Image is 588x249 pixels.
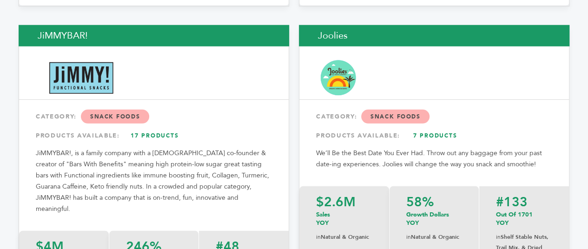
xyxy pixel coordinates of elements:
[316,127,552,144] div: PRODUCTS AVAILABLE:
[318,58,358,98] img: Joolies
[406,210,462,227] p: Growth Dollars
[406,219,419,227] span: YOY
[406,233,411,241] span: in
[36,127,272,144] div: PRODUCTS AVAILABLE:
[361,110,429,124] span: Snack Foods
[316,233,321,241] span: in
[406,196,462,209] p: 58%
[496,196,552,209] p: #133
[316,219,329,227] span: YOY
[316,196,372,209] p: $2.6M
[316,232,372,242] p: Natural & Organic
[403,127,468,144] a: 7 Products
[496,210,552,227] p: Out of 1701
[38,62,124,94] img: JiMMYBAR!
[299,25,569,46] h2: Joolies
[36,108,272,125] div: CATEGORY:
[316,210,372,227] p: Sales
[496,219,509,227] span: YOY
[316,108,552,125] div: CATEGORY:
[19,25,289,46] h2: JiMMYBAR!
[36,148,272,215] p: JiMMYBAR!, is a family company with a [DEMOGRAPHIC_DATA] co-founder & creator of "Bars With Benef...
[316,148,552,170] p: We’ll Be the Best Date You Ever Had. Throw out any baggage from your past date-ing experiences. J...
[406,232,462,242] p: Natural & Organic
[122,127,187,144] a: 17 Products
[81,110,149,124] span: Snack Foods
[496,233,501,241] span: in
